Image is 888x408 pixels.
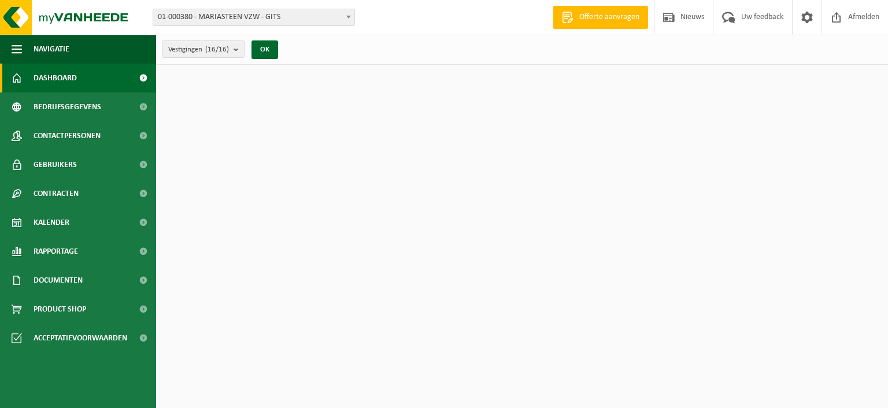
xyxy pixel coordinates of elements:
span: Vestigingen [168,41,229,58]
span: 01-000380 - MARIASTEEN VZW - GITS [153,9,354,25]
span: Rapportage [34,237,78,266]
span: Dashboard [34,64,77,92]
span: 01-000380 - MARIASTEEN VZW - GITS [153,9,355,26]
count: (16/16) [205,46,229,53]
span: Gebruikers [34,150,77,179]
a: Offerte aanvragen [553,6,648,29]
span: Acceptatievoorwaarden [34,324,127,353]
span: Documenten [34,266,83,295]
span: Offerte aanvragen [576,12,642,23]
span: Kalender [34,208,69,237]
span: Navigatie [34,35,69,64]
span: Bedrijfsgegevens [34,92,101,121]
span: Contracten [34,179,79,208]
span: Product Shop [34,295,86,324]
button: Vestigingen(16/16) [162,40,245,58]
span: Contactpersonen [34,121,101,150]
button: OK [251,40,278,59]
